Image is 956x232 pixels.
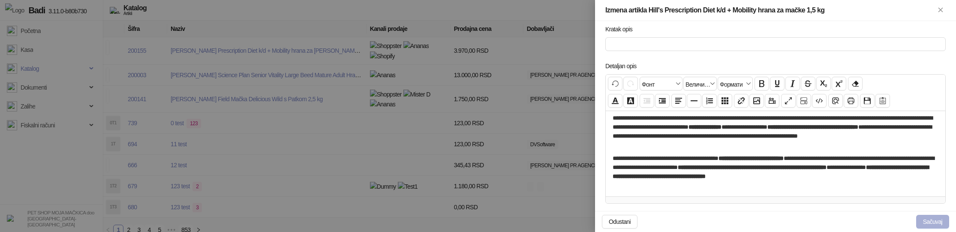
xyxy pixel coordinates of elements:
button: Слика [749,94,764,108]
button: Шаблон [875,94,890,108]
button: Подебљано [755,77,769,90]
button: Прецртано [801,77,815,90]
button: Величина [683,77,717,90]
button: Боја текста [608,94,622,108]
button: Листа [702,94,717,108]
button: Приказ кода [812,94,827,108]
input: Kratak opis [605,37,946,51]
button: Поравнање [671,94,686,108]
button: Zatvori [935,5,946,15]
button: Извлачење [640,94,654,108]
button: Сачувај [860,94,875,108]
button: Odustani [602,215,637,229]
button: Поврати [608,77,622,90]
button: Фонт [640,77,682,90]
label: Detaljan opis [605,61,642,71]
button: Веза [734,94,749,108]
button: Искошено [785,77,800,90]
button: Боја позадине [623,94,638,108]
button: Подвучено [770,77,785,90]
div: Izmena artikla Hill's Prescription Diet k/d + Mobility hrana za mačke 1,5 kg [605,5,935,15]
button: Табела [718,94,732,108]
button: Sačuvaj [916,215,949,229]
button: Штампај [844,94,858,108]
button: Приказ преко целог екрана [781,94,796,108]
button: Понови [623,77,638,90]
button: Прикажи блокове [797,94,811,108]
button: Уклони формат [848,77,863,90]
button: Видео [765,94,779,108]
button: Формати [718,77,753,90]
button: Преглед [828,94,843,108]
label: Kratak opis [605,24,638,34]
button: Експонент [832,77,846,90]
button: Хоризонтална линија [687,94,701,108]
button: Увлачење [655,94,670,108]
button: Индексирано [816,77,831,90]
